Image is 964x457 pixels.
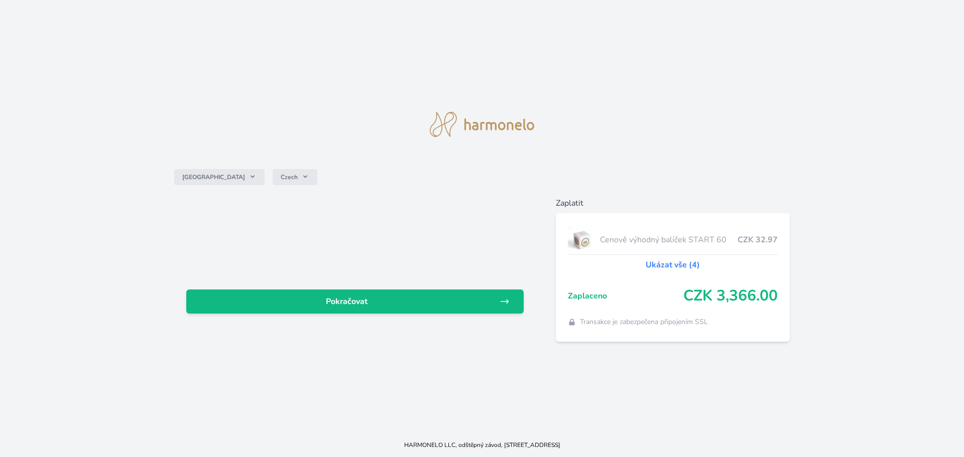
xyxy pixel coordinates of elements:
[430,112,534,137] img: logo.svg
[174,169,265,185] button: [GEOGRAPHIC_DATA]
[646,259,700,271] a: Ukázat vše (4)
[194,295,500,308] span: Pokračovat
[568,290,684,302] span: Zaplaceno
[683,287,778,305] span: CZK 3,366.00
[182,173,245,181] span: [GEOGRAPHIC_DATA]
[186,289,524,314] a: Pokračovat
[281,173,298,181] span: Czech
[600,234,738,246] span: Cenově výhodný balíček START 60
[580,317,708,327] span: Transakce je zabezpečena připojením SSL
[556,197,790,209] h6: Zaplatit
[568,227,596,252] img: start.jpg
[738,234,778,246] span: CZK 32.97
[273,169,317,185] button: Czech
